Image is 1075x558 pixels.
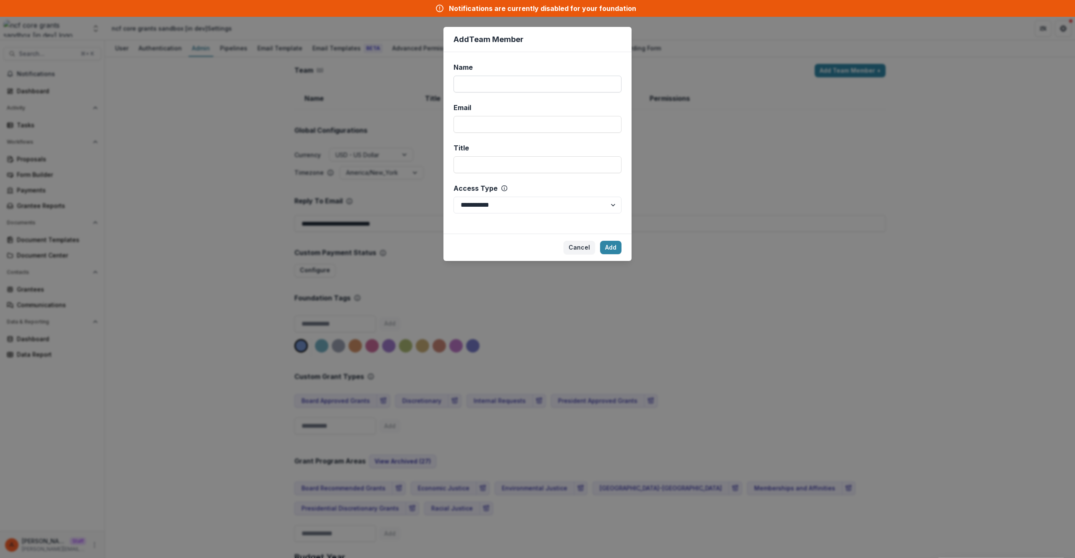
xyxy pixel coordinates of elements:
[449,3,636,13] div: Notifications are currently disabled for your foundation
[454,143,469,153] span: Title
[454,183,498,193] span: Access Type
[600,241,621,254] button: Add
[454,103,471,113] span: Email
[443,27,632,52] header: Add Team Member
[454,62,473,72] span: Name
[564,241,595,254] button: Cancel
